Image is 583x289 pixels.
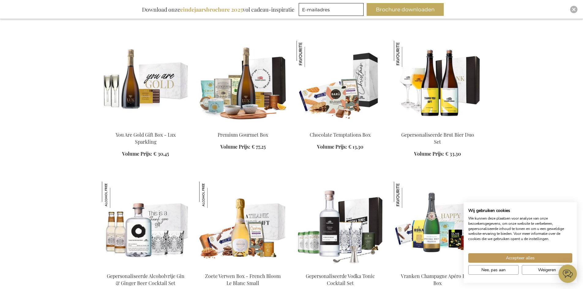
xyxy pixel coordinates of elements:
[414,150,461,157] a: Volume Prijs: € 33,30
[394,41,481,126] img: Personalised Champagne Beer
[401,273,474,286] a: Vranken Champagne Apéro Party Box
[570,6,577,13] div: Close
[299,3,365,18] form: marketing offers and promotions
[297,182,384,267] img: The Personalised Vodka Tonic Cocktail Set
[394,182,481,267] img: Vranken Champagne Apéro Party Box
[116,132,176,145] a: You Are Gold Gift Box - Lux Sparkling
[102,124,189,130] a: You Are Gold Gift Box - Lux Sparkling
[522,265,572,275] button: Alle cookies weigeren
[299,3,364,16] input: E-mailadres
[205,273,281,286] a: Zoete Verwen Box - French Bloom Le Blanc Small
[199,41,287,126] img: Premium Gourmet Box
[538,267,556,273] span: Weigeren
[306,273,375,286] a: Gepersonaliseerde Vodka Tonic Cocktail Set
[506,255,535,261] span: Accepteer alles
[102,182,128,208] img: Gepersonaliseerde Alcoholvrije Gin & Ginger Beer Cocktail Set
[414,150,444,157] span: Volume Prijs:
[367,3,444,16] button: Brochure downloaden
[297,265,384,271] a: The Personalised Vodka Tonic Cocktail Set
[153,150,169,157] span: € 30,45
[572,8,576,11] img: Close
[348,143,363,150] span: € 13,30
[102,265,189,271] a: Personalised Non-alcoholc Gin & Ginger Beer Set Gepersonaliseerde Alcoholvrije Gin & Ginger Beer ...
[107,273,185,286] a: Gepersonaliseerde Alcoholvrije Gin & Ginger Beer Cocktail Set
[218,132,268,138] a: Premium Gourmet Box
[199,182,226,208] img: Zoete Verwen Box - French Bloom Le Blanc Small
[559,265,577,283] iframe: belco-activator-frame
[220,143,250,150] span: Volume Prijs:
[180,6,243,13] b: eindejaarsbrochure 2025
[252,143,266,150] span: € 77,25
[401,132,474,145] a: Gepersonaliseerde Brut Bier Duo Set
[317,143,347,150] span: Volume Prijs:
[199,182,287,267] img: Sweet Treats Box - French Bloom Le Blanc Small
[317,143,363,150] a: Volume Prijs: € 13,30
[468,253,572,263] button: Accepteer alle cookies
[481,267,506,273] span: Nee, pas aan
[297,124,384,130] a: Chocolate Temptations Box Chocolate Temptations Box
[445,150,461,157] span: € 33,30
[468,208,572,213] h2: Wij gebruiken cookies
[468,265,519,275] button: Pas cookie voorkeuren aan
[468,216,572,242] p: We kunnen deze plaatsen voor analyse van onze bezoekersgegevens, om onze website te verbeteren, g...
[394,265,481,271] a: Vranken Champagne Apéro Party Box Vranken Champagne Apéro Party Box
[394,41,420,67] img: Gepersonaliseerde Brut Bier Duo Set
[394,182,420,208] img: Vranken Champagne Apéro Party Box
[102,182,189,267] img: Personalised Non-alcoholc Gin & Ginger Beer Set
[297,41,384,126] img: Chocolate Temptations Box
[199,265,287,271] a: Sweet Treats Box - French Bloom Le Blanc Small Zoete Verwen Box - French Bloom Le Blanc Small
[199,124,287,130] a: Premium Gourmet Box
[139,3,297,16] div: Download onze vol cadeau-inspiratie
[297,41,323,67] img: Chocolate Temptations Box
[220,143,266,150] a: Volume Prijs: € 77,25
[122,150,152,157] span: Volume Prijs:
[122,150,169,157] a: Volume Prijs: € 30,45
[310,132,371,138] a: Chocolate Temptations Box
[102,41,189,126] img: You Are Gold Gift Box - Lux Sparkling
[394,124,481,130] a: Personalised Champagne Beer Gepersonaliseerde Brut Bier Duo Set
